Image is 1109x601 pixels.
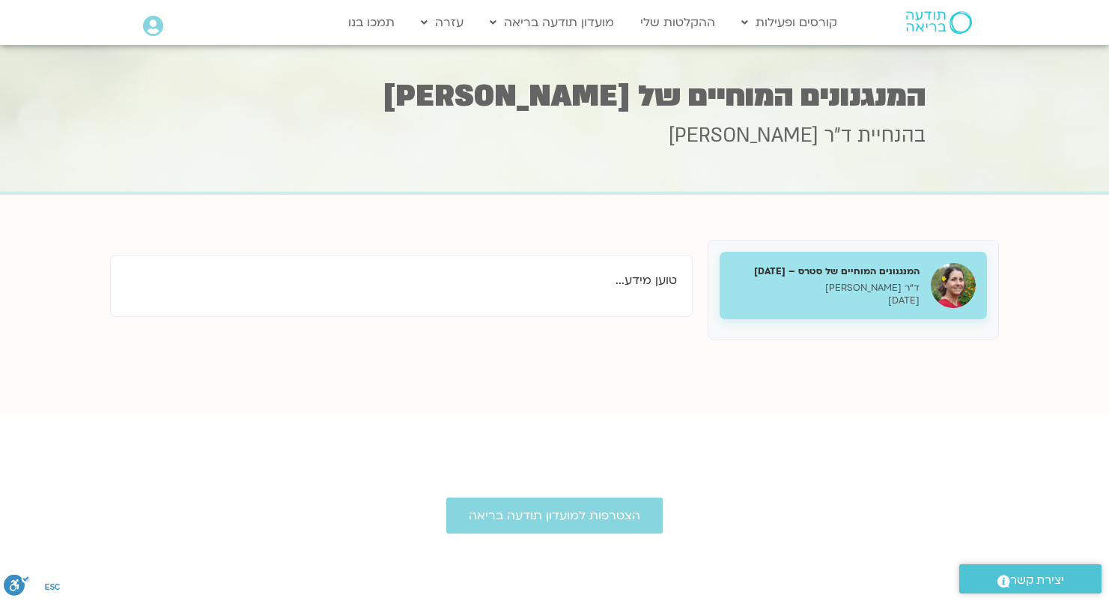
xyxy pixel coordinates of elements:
[731,265,920,278] h5: המנגנונים המוחיים של סטרס – [DATE]
[126,271,677,291] p: טוען מידע...
[184,82,926,111] h1: המנגנונים המוחיים של [PERSON_NAME]
[857,122,926,149] span: בהנחיית
[669,122,851,149] span: ד"ר [PERSON_NAME]
[731,282,920,295] p: ד"ר [PERSON_NAME]
[469,509,640,522] span: הצטרפות למועדון תודעה בריאה
[341,8,402,37] a: תמכו בנו
[413,8,471,37] a: עזרה
[906,11,972,34] img: תודעה בריאה
[482,8,622,37] a: מועדון תודעה בריאה
[1010,570,1064,591] span: יצירת קשר
[731,295,920,307] p: [DATE]
[633,8,723,37] a: ההקלטות שלי
[931,263,976,308] img: המנגנונים המוחיים של סטרס – 30.9.25
[734,8,845,37] a: קורסים ופעילות
[446,498,663,534] a: הצטרפות למועדון תודעה בריאה
[959,564,1102,594] a: יצירת קשר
